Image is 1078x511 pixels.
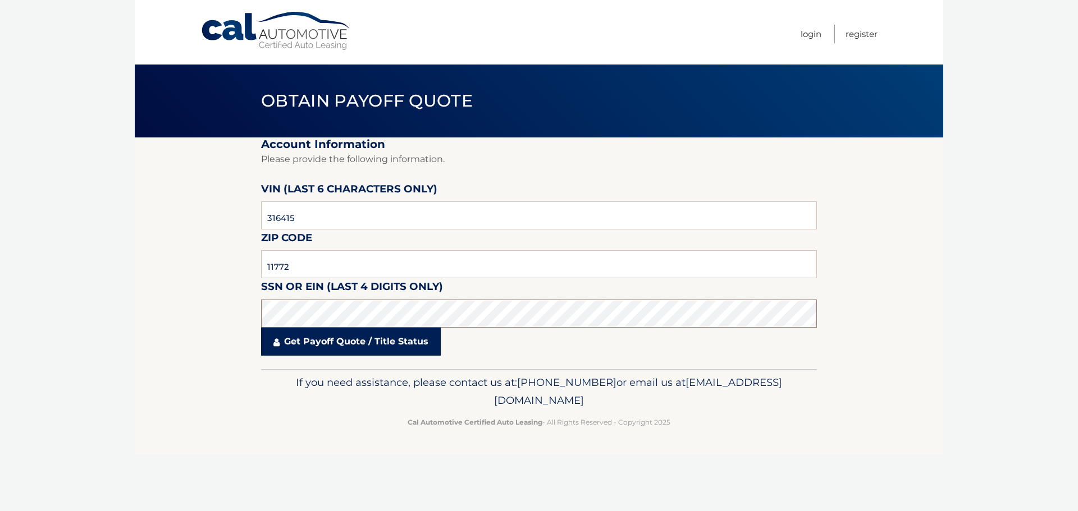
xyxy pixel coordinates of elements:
[261,137,817,151] h2: Account Information
[801,25,821,43] a: Login
[261,181,437,201] label: VIN (last 6 characters only)
[261,278,443,299] label: SSN or EIN (last 4 digits only)
[261,90,473,111] span: Obtain Payoff Quote
[846,25,878,43] a: Register
[261,229,312,250] label: Zip Code
[268,374,810,409] p: If you need assistance, please contact us at: or email us at
[268,416,810,428] p: - All Rights Reserved - Copyright 2025
[261,328,441,356] a: Get Payoff Quote / Title Status
[517,376,616,389] span: [PHONE_NUMBER]
[408,418,542,426] strong: Cal Automotive Certified Auto Leasing
[200,11,352,51] a: Cal Automotive
[261,151,817,167] p: Please provide the following information.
